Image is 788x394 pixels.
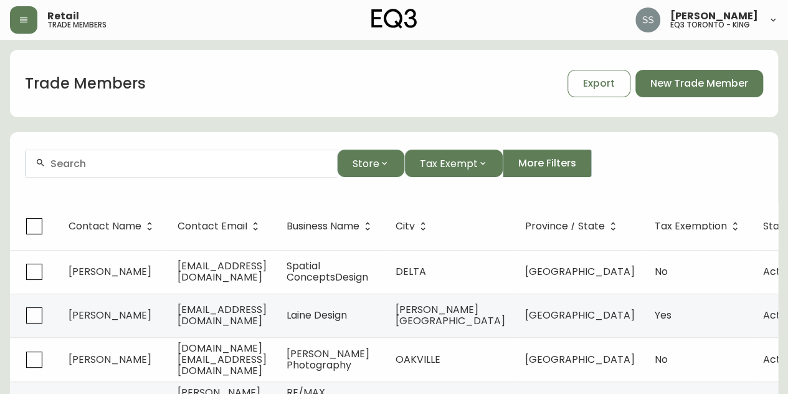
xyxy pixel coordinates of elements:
span: Tax Exemption [655,223,727,230]
img: f1b6f2cda6f3b51f95337c5892ce6799 [635,7,660,32]
span: Business Name [287,221,376,232]
span: OAKVILLE [396,352,440,367]
span: City [396,221,431,232]
span: Province / State [525,223,605,230]
h5: trade members [47,21,107,29]
span: Contact Email [178,223,247,230]
span: [PERSON_NAME][GEOGRAPHIC_DATA] [396,302,505,328]
h5: eq3 toronto - king [670,21,750,29]
span: Retail [47,11,79,21]
button: Tax Exempt [404,150,503,177]
span: City [396,223,415,230]
img: logo [371,9,417,29]
span: [EMAIL_ADDRESS][DOMAIN_NAME] [178,302,267,328]
button: Export [567,70,630,97]
span: [GEOGRAPHIC_DATA] [525,308,635,322]
h1: Trade Members [25,73,146,94]
button: New Trade Member [635,70,763,97]
span: [EMAIL_ADDRESS][DOMAIN_NAME] [178,259,267,284]
span: [GEOGRAPHIC_DATA] [525,352,635,367]
span: [DOMAIN_NAME][EMAIL_ADDRESS][DOMAIN_NAME] [178,341,267,378]
button: More Filters [503,150,592,177]
span: Spatial ConceptsDesign [287,259,368,284]
span: Contact Email [178,221,263,232]
span: [PERSON_NAME] [69,264,151,279]
span: Contact Name [69,223,141,230]
span: Tax Exempt [420,156,478,171]
span: [GEOGRAPHIC_DATA] [525,264,635,279]
span: [PERSON_NAME] [670,11,758,21]
button: Store [337,150,404,177]
span: New Trade Member [650,77,748,90]
input: Search [50,158,327,170]
span: Yes [655,308,672,322]
span: [PERSON_NAME] [69,308,151,322]
span: [PERSON_NAME] [69,352,151,367]
span: Export [583,77,615,90]
span: Business Name [287,223,359,230]
span: Laine Design [287,308,347,322]
span: Tax Exemption [655,221,743,232]
span: Contact Name [69,221,158,232]
span: No [655,352,668,367]
span: No [655,264,668,279]
span: DELTA [396,264,426,279]
span: [PERSON_NAME] Photography [287,347,369,372]
span: More Filters [518,156,576,170]
span: Province / State [525,221,621,232]
span: Store [353,156,379,171]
